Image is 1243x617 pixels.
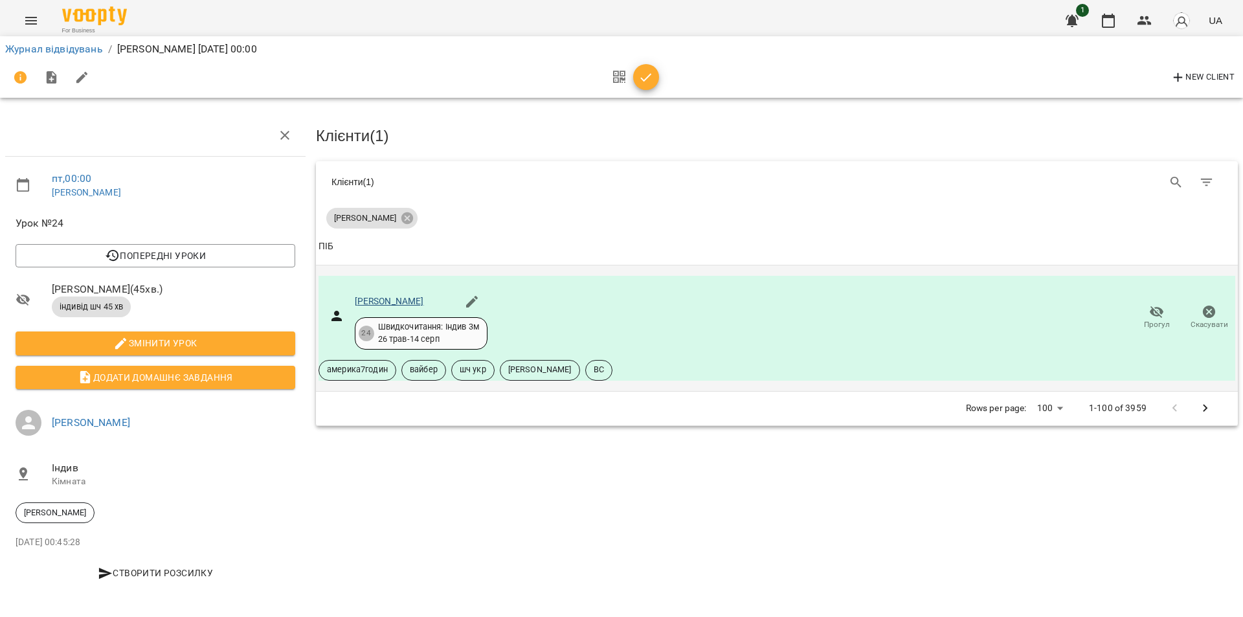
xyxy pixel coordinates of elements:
[1130,300,1183,336] button: Прогул
[402,364,445,376] span: вайбер
[319,239,1235,254] span: ПІБ
[16,366,295,389] button: Додати домашнє завдання
[326,212,404,224] span: [PERSON_NAME]
[52,301,131,313] span: індивід шч 45 хв
[1161,167,1192,198] button: Search
[452,364,494,376] span: шч укр
[316,161,1238,203] div: Table Toolbar
[1209,14,1222,27] span: UA
[52,187,121,197] a: [PERSON_NAME]
[1170,70,1235,85] span: New Client
[16,5,47,36] button: Menu
[16,331,295,355] button: Змінити урок
[1191,319,1228,330] span: Скасувати
[62,27,127,35] span: For Business
[1144,319,1170,330] span: Прогул
[16,561,295,585] button: Створити розсилку
[62,6,127,25] img: Voopty Logo
[1032,399,1068,418] div: 100
[16,216,295,231] span: Урок №24
[26,370,285,385] span: Додати домашнє завдання
[319,239,333,254] div: ПІБ
[1167,67,1238,88] button: New Client
[1172,12,1191,30] img: avatar_s.png
[1191,167,1222,198] button: Фільтр
[52,282,295,297] span: [PERSON_NAME] ( 45 хв. )
[319,239,333,254] div: Sort
[16,502,95,523] div: [PERSON_NAME]
[331,175,767,188] div: Клієнти ( 1 )
[500,364,579,376] span: [PERSON_NAME]
[26,335,285,351] span: Змінити урок
[52,172,91,185] a: пт , 00:00
[316,128,1238,144] h3: Клієнти ( 1 )
[5,43,103,55] a: Журнал відвідувань
[1190,393,1221,424] button: Next Page
[52,460,295,476] span: Індив
[1204,8,1227,32] button: UA
[359,326,374,341] div: 24
[21,565,290,581] span: Створити розсилку
[5,41,1238,57] nav: breadcrumb
[1089,402,1147,415] p: 1-100 of 3959
[326,208,418,229] div: [PERSON_NAME]
[586,364,612,376] span: ВС
[378,321,479,345] div: Швидкочитання: Індив 3м 26 трав - 14 серп
[117,41,257,57] p: [PERSON_NAME] [DATE] 00:00
[52,475,295,488] p: Кімната
[16,244,295,267] button: Попередні уроки
[108,41,112,57] li: /
[16,536,295,549] p: [DATE] 00:45:28
[26,248,285,264] span: Попередні уроки
[52,416,130,429] a: [PERSON_NAME]
[966,402,1027,415] p: Rows per page:
[319,364,396,376] span: америка7годин
[355,296,424,306] a: [PERSON_NAME]
[1183,300,1235,336] button: Скасувати
[16,507,94,519] span: [PERSON_NAME]
[1076,4,1089,17] span: 1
